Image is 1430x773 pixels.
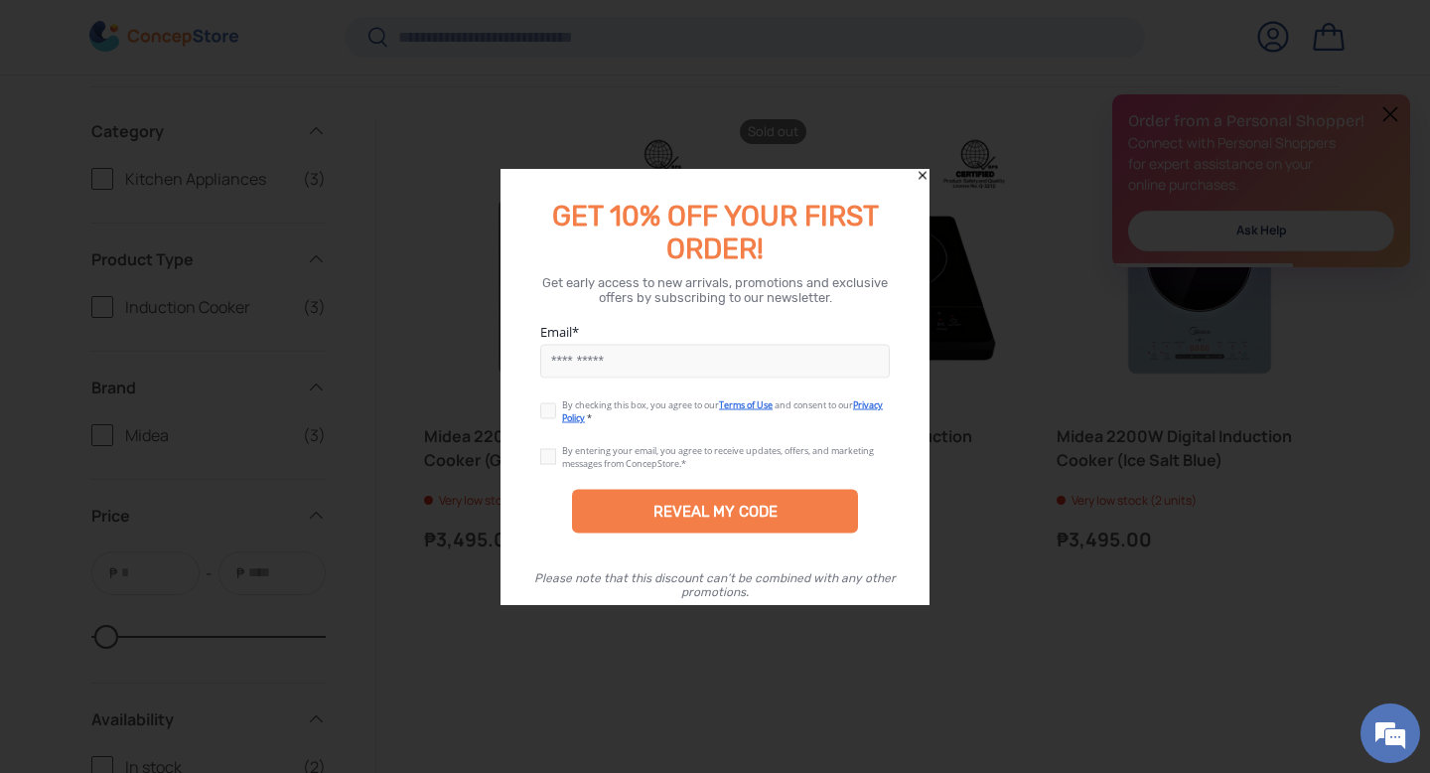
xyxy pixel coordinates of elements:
textarea: Type your message and hit 'Enter' [10,542,378,612]
span: By checking this box, you agree to our [562,398,719,411]
div: Please note that this discount can’t be combined with any other promotions. [520,571,910,599]
div: Chat with us now [103,111,334,137]
div: REVEAL MY CODE [653,503,778,521]
span: and consent to our [775,398,853,411]
a: Privacy Policy [562,398,883,424]
div: Minimize live chat window [326,10,373,58]
label: Email [540,323,890,341]
div: Close [916,169,929,183]
div: Get early access to new arrivals, promotions and exclusive offers by subscribing to our newsletter. [524,275,906,305]
a: Terms of Use [719,398,773,411]
div: REVEAL MY CODE [572,490,858,534]
div: By entering your email, you agree to receive updates, offers, and marketing messages from ConcepS... [562,444,874,470]
span: GET 10% OFF YOUR FIRST ORDER! [552,200,879,265]
span: We're online! [115,250,274,451]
